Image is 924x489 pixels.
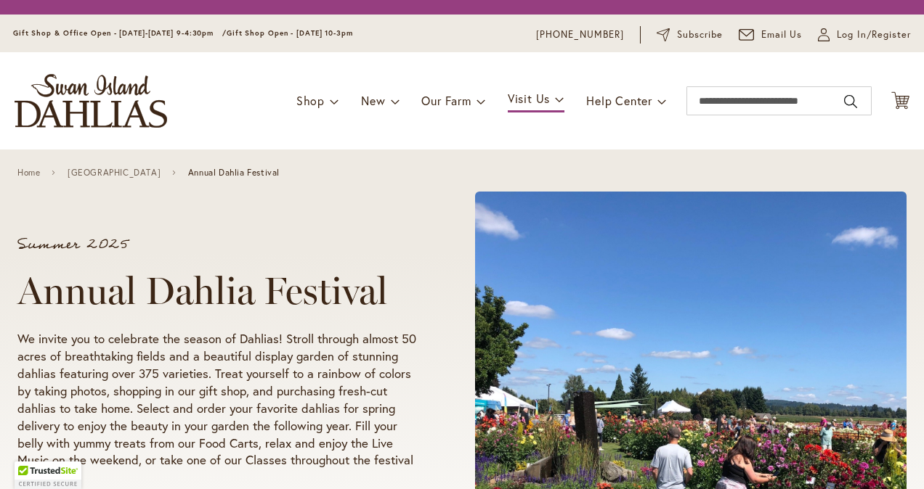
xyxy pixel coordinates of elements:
[818,28,911,42] a: Log In/Register
[68,168,161,178] a: [GEOGRAPHIC_DATA]
[739,28,803,42] a: Email Us
[296,93,325,108] span: Shop
[657,28,723,42] a: Subscribe
[17,168,40,178] a: Home
[837,28,911,42] span: Log In/Register
[15,74,167,128] a: store logo
[15,461,81,489] div: TrustedSite Certified
[227,28,353,38] span: Gift Shop Open - [DATE] 10-3pm
[586,93,652,108] span: Help Center
[17,237,420,252] p: Summer 2025
[677,28,723,42] span: Subscribe
[844,90,857,113] button: Search
[17,330,420,487] p: We invite you to celebrate the season of Dahlias! Stroll through almost 50 acres of breathtaking ...
[536,28,624,42] a: [PHONE_NUMBER]
[13,28,227,38] span: Gift Shop & Office Open - [DATE]-[DATE] 9-4:30pm /
[361,93,385,108] span: New
[508,91,550,106] span: Visit Us
[17,269,420,313] h1: Annual Dahlia Festival
[421,93,471,108] span: Our Farm
[761,28,803,42] span: Email Us
[188,168,280,178] span: Annual Dahlia Festival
